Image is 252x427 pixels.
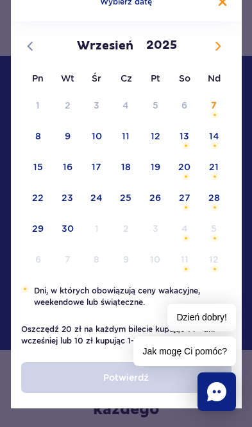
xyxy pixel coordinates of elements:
[170,214,199,243] span: Październik 4, 2025
[53,183,82,213] span: Wrzesień 23, 2025
[112,91,141,120] span: Wrzesień 4, 2025
[24,214,53,243] span: Wrzesień 29, 2025
[170,152,199,182] span: Wrzesień 20, 2025
[170,245,199,274] span: Październik 11, 2025
[24,152,53,182] span: Wrzesień 15, 2025
[53,245,82,274] span: Październik 7, 2025
[24,183,53,213] span: Wrzesień 22, 2025
[21,324,231,347] li: Oszczędź 20 zł na każdym bilecie kupując 14+ dni wcześniej lub 10 zł kupując 1-13 dni wcześniej!
[140,91,170,120] span: Wrzesień 5, 2025
[199,183,229,213] span: Wrzesień 28, 2025
[112,183,141,213] span: Wrzesień 25, 2025
[170,91,199,120] span: Wrzesień 6, 2025
[112,121,141,151] span: Wrzesień 11, 2025
[170,121,199,151] span: Wrzesień 13, 2025
[112,67,140,90] span: Cz
[21,285,231,308] li: Dni, w których obowiązują ceny wakacyjne, weekendowe lub świąteczne.
[199,121,229,151] span: Wrzesień 14, 2025
[112,245,141,274] span: Październik 9, 2025
[82,91,112,120] span: Wrzesień 3, 2025
[24,245,53,274] span: Październik 6, 2025
[82,183,112,213] span: Wrzesień 24, 2025
[53,152,82,182] span: Wrzesień 16, 2025
[82,152,112,182] span: Wrzesień 17, 2025
[24,121,53,151] span: Wrzesień 8, 2025
[200,67,228,90] span: Nd
[140,183,170,213] span: Wrzesień 26, 2025
[197,372,236,411] div: Chat
[170,183,199,213] span: Wrzesień 27, 2025
[53,67,81,90] span: Wt
[53,91,82,120] span: Wrzesień 2, 2025
[167,304,236,331] span: Dzień dobry!
[199,214,229,243] span: Październik 5, 2025
[140,245,170,274] span: Październik 10, 2025
[112,214,141,243] span: Październik 2, 2025
[199,91,229,120] span: Wrzesień 7, 2025
[141,67,169,90] span: Pt
[53,121,82,151] span: Wrzesień 9, 2025
[199,152,229,182] span: Wrzesień 21, 2025
[140,121,170,151] span: Wrzesień 12, 2025
[112,152,141,182] span: Wrzesień 18, 2025
[53,214,82,243] span: Wrzesień 30, 2025
[171,67,199,90] span: So
[140,214,170,243] span: Październik 3, 2025
[24,67,53,90] span: Pn
[199,245,229,274] span: Październik 12, 2025
[24,91,53,120] span: Wrzesień 1, 2025
[82,121,112,151] span: Wrzesień 10, 2025
[82,214,112,243] span: Październik 1, 2025
[83,67,111,90] span: Śr
[133,336,236,366] span: Jak mogę Ci pomóc?
[82,245,112,274] span: Październik 8, 2025
[140,152,170,182] span: Wrzesień 19, 2025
